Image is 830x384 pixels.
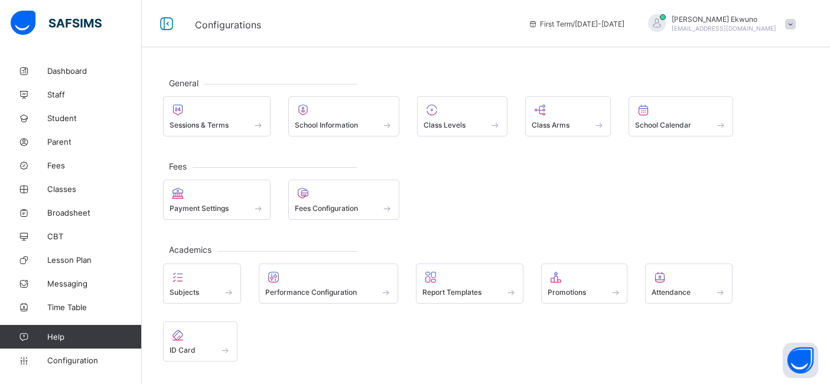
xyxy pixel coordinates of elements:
button: Open asap [783,343,818,378]
span: [EMAIL_ADDRESS][DOMAIN_NAME] [672,25,776,32]
span: Class Arms [532,121,569,129]
div: ID Card [163,321,237,362]
span: Configuration [47,356,141,365]
span: Configurations [195,19,261,31]
span: Promotions [548,288,586,297]
div: Promotions [541,263,628,304]
span: Report Templates [422,288,481,297]
div: VivianEkwuno [636,14,802,34]
div: Attendance [645,263,733,304]
span: School Information [295,121,358,129]
span: Attendance [652,288,691,297]
div: Report Templates [416,263,523,304]
span: Fees [163,161,193,171]
span: Payment Settings [170,204,229,213]
span: Sessions & Terms [170,121,229,129]
span: Class Levels [424,121,466,129]
span: Help [47,332,141,341]
img: safsims [11,11,102,35]
span: Time Table [47,302,142,312]
span: CBT [47,232,142,241]
div: School Information [288,96,400,136]
span: Classes [47,184,142,194]
span: Staff [47,90,142,99]
span: [PERSON_NAME] Ekwuno [672,15,776,24]
div: Performance Configuration [259,263,399,304]
div: Sessions & Terms [163,96,271,136]
span: Messaging [47,279,142,288]
span: Academics [163,245,217,255]
span: General [163,78,204,88]
span: Dashboard [47,66,142,76]
span: School Calendar [635,121,691,129]
span: Parent [47,137,142,147]
span: Broadsheet [47,208,142,217]
span: ID Card [170,346,196,354]
div: Subjects [163,263,241,304]
span: Subjects [170,288,199,297]
span: Fees Configuration [295,204,358,213]
span: Fees [47,161,142,170]
span: session/term information [528,19,624,28]
div: Fees Configuration [288,180,400,220]
span: Student [47,113,142,123]
div: School Calendar [629,96,733,136]
div: Class Levels [417,96,507,136]
span: Lesson Plan [47,255,142,265]
span: Performance Configuration [265,288,357,297]
div: Class Arms [525,96,611,136]
div: Payment Settings [163,180,271,220]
